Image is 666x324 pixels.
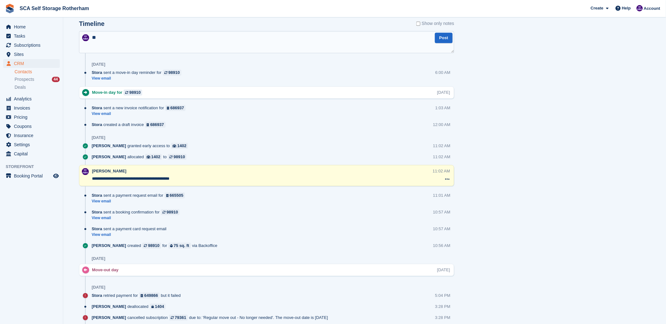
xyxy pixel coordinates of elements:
a: 98910 [161,209,180,215]
span: [PERSON_NAME] [92,143,126,149]
input: Show only notes [416,21,420,27]
span: Stora [92,209,102,215]
div: 79361 [175,315,186,321]
span: Home [14,22,52,31]
div: 75 sq. ft [174,243,189,249]
div: 44 [52,77,60,82]
a: menu [3,22,60,31]
a: 98910 [163,70,181,76]
a: menu [3,50,60,59]
div: sent a payment card request email [92,226,170,232]
a: 98910 [142,243,161,249]
div: 6:00 AM [435,70,450,76]
a: menu [3,131,60,140]
div: [DATE] [92,135,105,141]
div: 665505 [170,193,183,199]
a: 686937 [165,105,186,111]
div: sent a move-in day reminder for [92,70,185,76]
div: 11:01 AM [433,193,450,199]
span: Stora [92,70,102,76]
span: Account [644,5,660,12]
span: Prospects [15,76,34,82]
a: 75 sq. ft [168,243,191,249]
div: [DATE] [437,90,450,96]
img: stora-icon-8386f47178a22dfd0bd8f6a31ec36ba5ce8667c1dd55bd0f319d3a0aa187defe.svg [5,4,15,13]
div: Move-out day [92,267,122,273]
div: 10:57 AM [433,226,450,232]
div: created a draft invoice [92,122,169,128]
span: [PERSON_NAME] [92,304,126,310]
a: menu [3,59,60,68]
a: menu [3,149,60,158]
a: 686937 [145,122,166,128]
a: menu [3,113,60,122]
a: 1402 [145,154,162,160]
a: 665505 [165,193,185,199]
div: 1404 [155,304,164,310]
img: Kelly Neesham [637,5,643,11]
div: 3:28 PM [435,315,450,321]
a: 1402 [171,143,188,149]
div: 686937 [170,105,184,111]
span: Capital [14,149,52,158]
div: 98910 [129,90,141,96]
a: menu [3,104,60,112]
span: Help [622,5,631,11]
span: Insurance [14,131,52,140]
a: 98910 [124,90,142,96]
div: 686937 [150,122,164,128]
h2: Timeline [79,21,105,28]
div: created for via Backoffice [92,243,221,249]
div: 1402 [151,154,161,160]
a: Prospects 44 [15,76,60,83]
a: menu [3,32,60,40]
label: Show only notes [416,21,454,27]
span: [PERSON_NAME] [92,154,126,160]
span: Coupons [14,122,52,131]
span: Settings [14,140,52,149]
div: 10:57 AM [433,209,450,215]
div: sent a payment request email for [92,193,188,199]
span: Stora [92,193,102,199]
a: View email [92,232,170,238]
span: Deals [15,84,26,90]
span: Subscriptions [14,41,52,50]
a: 79361 [169,315,188,321]
div: allocated to [92,154,190,160]
span: Stora [92,122,102,128]
div: [DATE] [92,285,105,290]
div: 98910 [168,70,180,76]
div: 11:02 AM [433,168,450,174]
a: Preview store [52,172,60,180]
span: Storefront [6,164,63,170]
div: granted early access to [92,143,191,149]
a: menu [3,171,60,180]
div: [DATE] [437,267,450,273]
div: 10:56 AM [433,243,450,249]
a: View email [92,199,188,204]
div: Move-in day for [92,90,145,96]
a: menu [3,41,60,50]
span: Booking Portal [14,171,52,180]
div: sent a new invoice notification for [92,105,189,111]
div: 11:02 AM [433,143,450,149]
a: View email [92,76,185,81]
a: 1404 [150,304,166,310]
a: View email [92,216,183,221]
span: CRM [14,59,52,68]
div: 98910 [174,154,185,160]
span: Invoices [14,104,52,112]
div: 11:02 AM [433,154,450,160]
span: Sites [14,50,52,59]
a: Deals [15,84,60,91]
span: Create [591,5,603,11]
span: [PERSON_NAME] [92,315,126,321]
div: 5:04 PM [435,293,450,299]
div: 649866 [144,293,158,299]
span: Stora [92,105,102,111]
a: menu [3,122,60,131]
button: Post [435,33,453,43]
div: 3:28 PM [435,304,450,310]
div: sent a booking confirmation for [92,209,183,215]
span: [PERSON_NAME] [92,243,126,249]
